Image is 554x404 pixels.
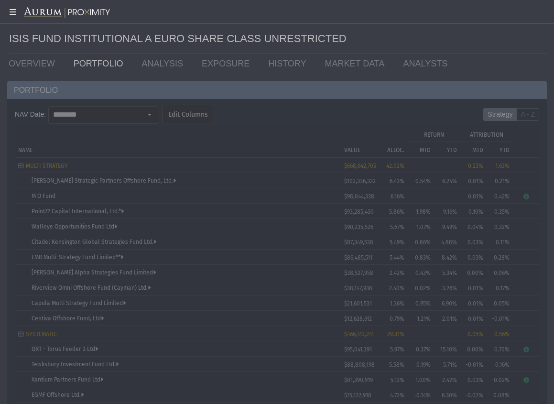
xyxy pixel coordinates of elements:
[318,54,396,73] a: MARKET DATA
[261,54,317,73] a: HISTORY
[434,357,460,372] td: 5.71%
[32,284,151,291] a: Riverview Omni Offshore Fund (Cayman) Ltd.
[344,285,372,292] span: $38,147,938
[32,392,84,398] a: EGMF Offshore Ltd.
[32,193,55,199] a: M O Fund
[344,361,375,368] span: $88,808,198
[162,105,214,123] dx-button: Edit Columns
[487,295,513,311] td: 0.05%
[487,341,513,357] td: 0.70%
[32,254,123,261] a: LMR Multi-Strategy Fund Limited**
[390,300,404,307] span: 1.36%
[460,280,487,295] td: -0.01%
[470,131,503,138] p: ATTRIBUTION
[487,387,513,403] td: 0.08%
[32,177,176,184] a: [PERSON_NAME] Strategic Partners Offshore Fund, Ltd.
[487,142,513,157] td: Column YTD
[32,239,156,245] a: Citadel Kensington Global Strategies Fund Ltd.
[390,178,404,185] span: 6.43%
[434,280,460,295] td: -3.26%
[460,188,487,204] td: 0.01%
[434,204,460,219] td: 9.16%
[472,147,483,153] p: MTD
[408,204,434,219] td: 1.98%
[344,270,373,276] span: $38,527,958
[32,269,156,276] a: [PERSON_NAME] Alpha Strategies Fund Limited
[344,254,372,261] span: $86,485,511
[66,54,135,73] a: PORTFOLIO
[26,163,68,169] span: MULTI STRATEGY
[434,142,460,157] td: Column YTD
[390,392,404,399] span: 4.72%
[464,331,483,338] div: 0.05%
[390,224,404,230] span: 5.67%
[389,285,404,292] span: 2.40%
[434,173,460,188] td: 6.24%
[447,147,457,153] p: YTD
[490,163,510,169] div: 1.63%
[460,234,487,250] td: 0.03%
[344,346,372,353] span: $95,041,391
[387,147,404,153] p: ALLOC.
[377,126,408,157] td: Column ALLOC.
[344,331,374,338] span: $466,413,241
[408,357,434,372] td: 0.19%
[344,178,376,185] span: $102,336,322
[460,387,487,403] td: -0.02%
[434,295,460,311] td: 6.90%
[408,219,434,234] td: 1.07%
[434,311,460,326] td: 2.01%
[500,147,510,153] p: YTD
[134,54,195,73] a: ANALYSIS
[434,219,460,234] td: 9.49%
[391,193,404,200] span: 6.16%
[516,108,539,121] label: A - Z
[1,54,66,73] a: OVERVIEW
[490,331,510,338] div: 0.56%
[434,234,460,250] td: 4.88%
[390,239,404,246] span: 5.49%
[344,300,372,307] span: $21,601,531
[424,131,444,138] p: RETURN
[487,250,513,265] td: 0.28%
[460,372,487,387] td: 0.03%
[460,311,487,326] td: 0.01%
[487,204,513,219] td: 0.35%
[344,392,371,399] span: $75,122,918
[344,239,373,246] span: $87,349,538
[26,331,57,338] span: SYSTEMATIC
[408,234,434,250] td: 0.86%
[487,188,513,204] td: 0.42%
[460,250,487,265] td: 0.03%
[487,280,513,295] td: -0.17%
[464,163,483,169] div: 0.23%
[344,316,372,322] span: $12,628,612
[9,24,547,54] div: ISIS FUND INSTITUTIONAL A EURO SHARE CLASS UNRESTRICTED
[434,387,460,403] td: 6.30%
[460,219,487,234] td: 0.04%
[487,265,513,280] td: 0.06%
[32,315,104,322] a: Centiva Offshore Fund, Ltd
[389,361,404,368] span: 5.58%
[460,341,487,357] td: 0.00%
[18,147,33,153] p: NAME
[390,346,404,353] span: 5.97%
[408,250,434,265] td: 0.83%
[460,142,487,157] td: Column MTD
[168,110,208,119] span: Edit Columns
[389,208,404,215] span: 5.86%
[15,106,48,123] div: NAV Date:
[7,81,547,99] div: PORTFOLIO
[32,376,103,383] a: Xantium Partners Fund Ltd
[344,377,373,383] span: $81,390,919
[487,372,513,387] td: -0.02%
[391,377,404,383] span: 5.12%
[408,387,434,403] td: -0.14%
[487,173,513,188] td: 0.21%
[344,163,376,169] span: $668,642,705
[408,173,434,188] td: 0.54%
[408,280,434,295] td: -0.02%
[460,295,487,311] td: 0.01%
[420,147,431,153] p: MTD
[513,126,539,157] td: Column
